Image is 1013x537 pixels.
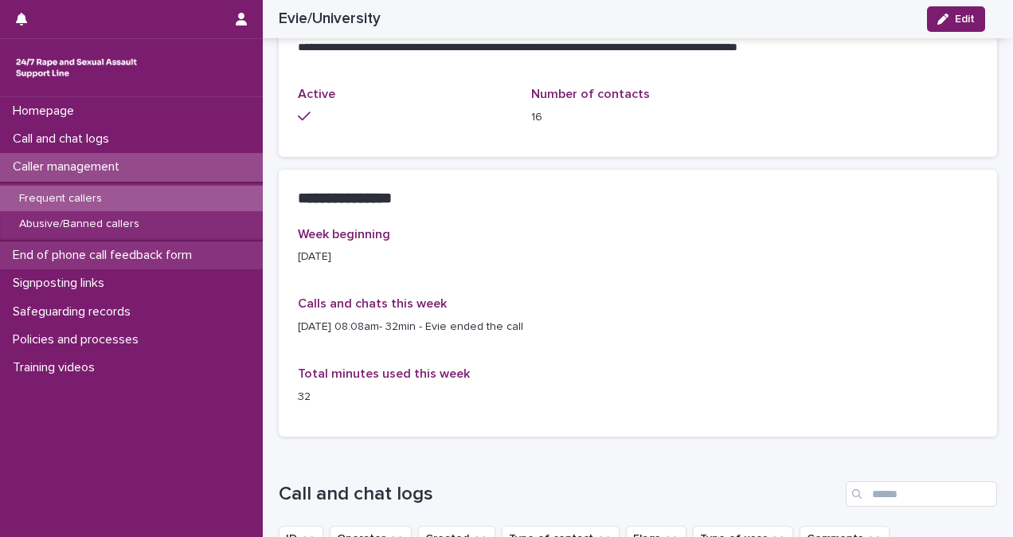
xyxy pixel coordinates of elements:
img: rhQMoQhaT3yELyF149Cw [13,52,140,84]
p: 32 [298,389,512,406]
span: Total minutes used this week [298,367,470,380]
p: Abusive/Banned callers [6,218,152,231]
span: Calls and chats this week [298,297,447,310]
input: Search [846,481,997,507]
span: Number of contacts [531,88,650,100]
p: End of phone call feedback form [6,248,205,263]
p: [DATE] [298,249,512,265]
p: Signposting links [6,276,117,291]
span: Edit [955,14,975,25]
p: Safeguarding records [6,304,143,319]
span: Active [298,88,335,100]
p: [DATE] 08:08am- 32min - Evie ended the call [298,319,978,335]
button: Edit [927,6,985,32]
h1: Call and chat logs [279,483,839,506]
p: Policies and processes [6,332,151,347]
p: Training videos [6,360,108,375]
p: Homepage [6,104,87,119]
p: Caller management [6,159,132,174]
h2: Evie/University [279,10,381,28]
span: Week beginning [298,228,390,241]
p: Call and chat logs [6,131,122,147]
p: Frequent callers [6,192,115,206]
p: 16 [531,109,745,126]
